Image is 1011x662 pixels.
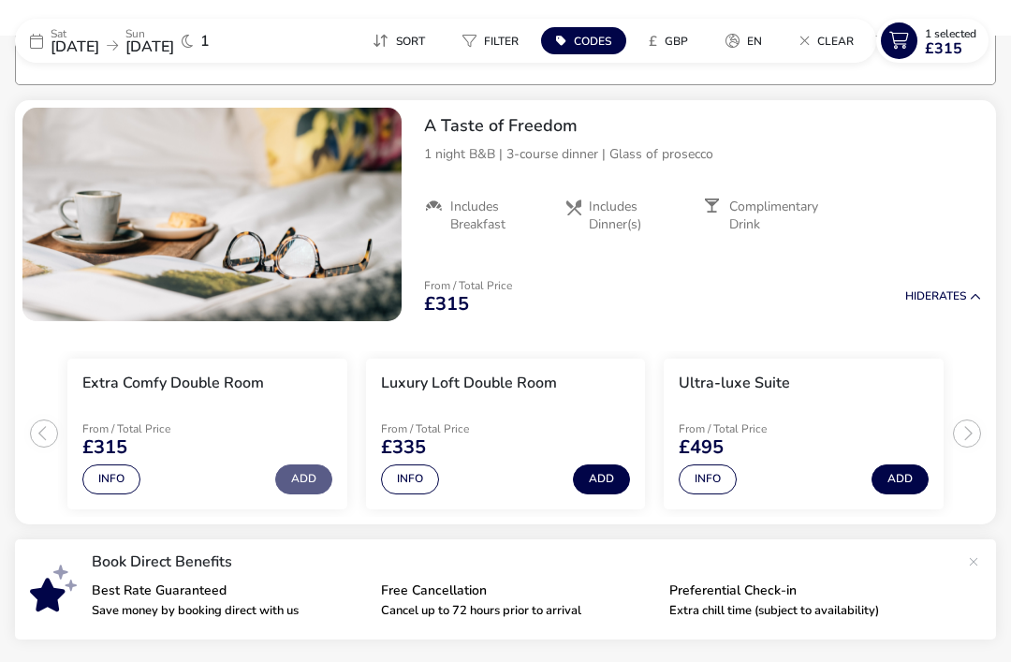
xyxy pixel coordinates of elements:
span: Clear [817,34,854,49]
naf-pibe-menu-bar-item: 1 Selected£315 [876,19,996,63]
h3: Extra Comfy Double Room [82,374,264,393]
button: Info [679,464,737,494]
button: Add [275,464,332,494]
span: Sort [396,34,425,49]
span: £315 [424,295,469,314]
p: Save money by booking direct with us [92,605,366,617]
h3: Ultra-luxe Suite [679,374,790,393]
button: Clear [784,27,869,54]
span: £315 [925,41,962,56]
span: [DATE] [51,37,99,57]
swiper-slide: 3 / 3 [654,351,953,517]
naf-pibe-menu-bar-item: Clear [784,27,876,54]
button: HideRates [905,290,981,302]
h2: A Taste of Freedom [424,115,981,137]
naf-pibe-menu-bar-item: Filter [447,27,541,54]
button: en [711,27,777,54]
p: Sat [51,28,99,39]
span: Filter [484,34,519,49]
span: Complimentary Drink [729,199,828,232]
div: A Taste of Freedom1 night B&B | 3-course dinner | Glass of proseccoIncludes BreakfastIncludes Din... [409,100,996,248]
p: Preferential Check-in [669,584,944,597]
i: £ [649,32,657,51]
p: Book Direct Benefits [92,554,959,569]
button: Sort [358,27,440,54]
span: [DATE] [125,37,174,57]
p: Free Cancellation [381,584,655,597]
h3: Luxury Loft Double Room [381,374,557,393]
span: 1 Selected [925,26,976,41]
button: Codes [541,27,626,54]
p: From / Total Price [679,423,812,434]
p: Best Rate Guaranteed [92,584,366,597]
p: Extra chill time (subject to availability) [669,605,944,617]
span: £315 [82,438,127,457]
p: From / Total Price [424,280,512,291]
button: Info [381,464,439,494]
naf-pibe-menu-bar-item: Sort [358,27,447,54]
span: Includes Breakfast [450,199,549,232]
div: Sat[DATE]Sun[DATE]1 [15,19,296,63]
p: 1 night B&B | 3-course dinner | Glass of prosecco [424,144,981,164]
span: Includes Dinner(s) [589,199,688,232]
span: 1 [200,34,210,49]
button: £GBP [634,27,703,54]
naf-pibe-menu-bar-item: Codes [541,27,634,54]
swiper-slide: 2 / 3 [357,351,655,517]
swiper-slide: 1 / 1 [22,108,402,321]
button: 1 Selected£315 [876,19,989,63]
span: en [747,34,762,49]
button: Add [573,464,630,494]
naf-pibe-menu-bar-item: £GBP [634,27,711,54]
span: GBP [665,34,688,49]
p: From / Total Price [381,423,514,434]
swiper-slide: 1 / 3 [58,351,357,517]
span: £495 [679,438,724,457]
p: Cancel up to 72 hours prior to arrival [381,605,655,617]
span: £335 [381,438,426,457]
button: Add [872,464,929,494]
p: From / Total Price [82,423,215,434]
button: Info [82,464,140,494]
button: Filter [447,27,534,54]
p: Sun [125,28,174,39]
span: Hide [905,288,931,303]
span: Codes [574,34,611,49]
naf-pibe-menu-bar-item: en [711,27,784,54]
